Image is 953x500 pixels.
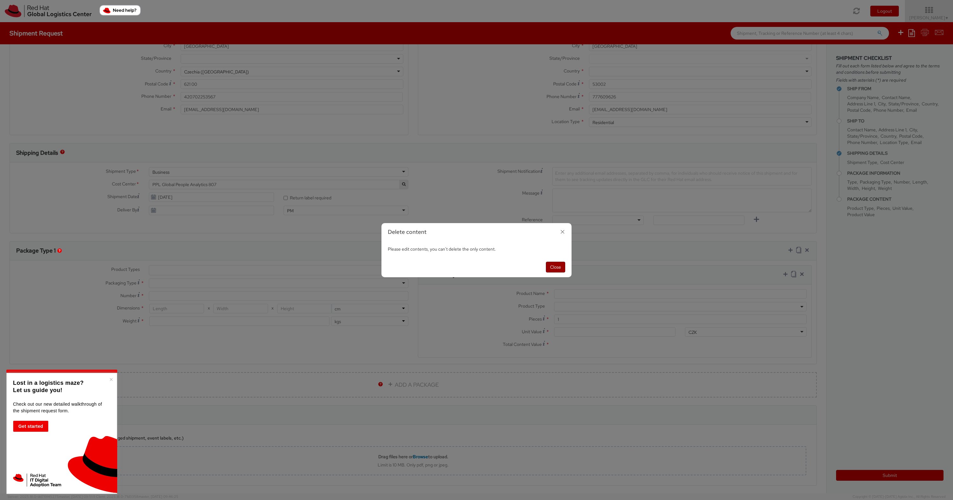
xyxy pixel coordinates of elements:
p: Check out our new detailed walkthrough of the shipment request form. [13,401,109,414]
button: Get started [13,421,48,432]
button: Close [109,376,113,383]
span: Please edit contents, you can't delete the only content. [388,246,496,252]
button: Close [546,262,565,272]
h3: Delete content [388,228,565,236]
button: Need help? [99,5,141,16]
strong: Let us guide you! [13,387,62,393]
strong: Lost in a logistics maze? [13,380,84,386]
